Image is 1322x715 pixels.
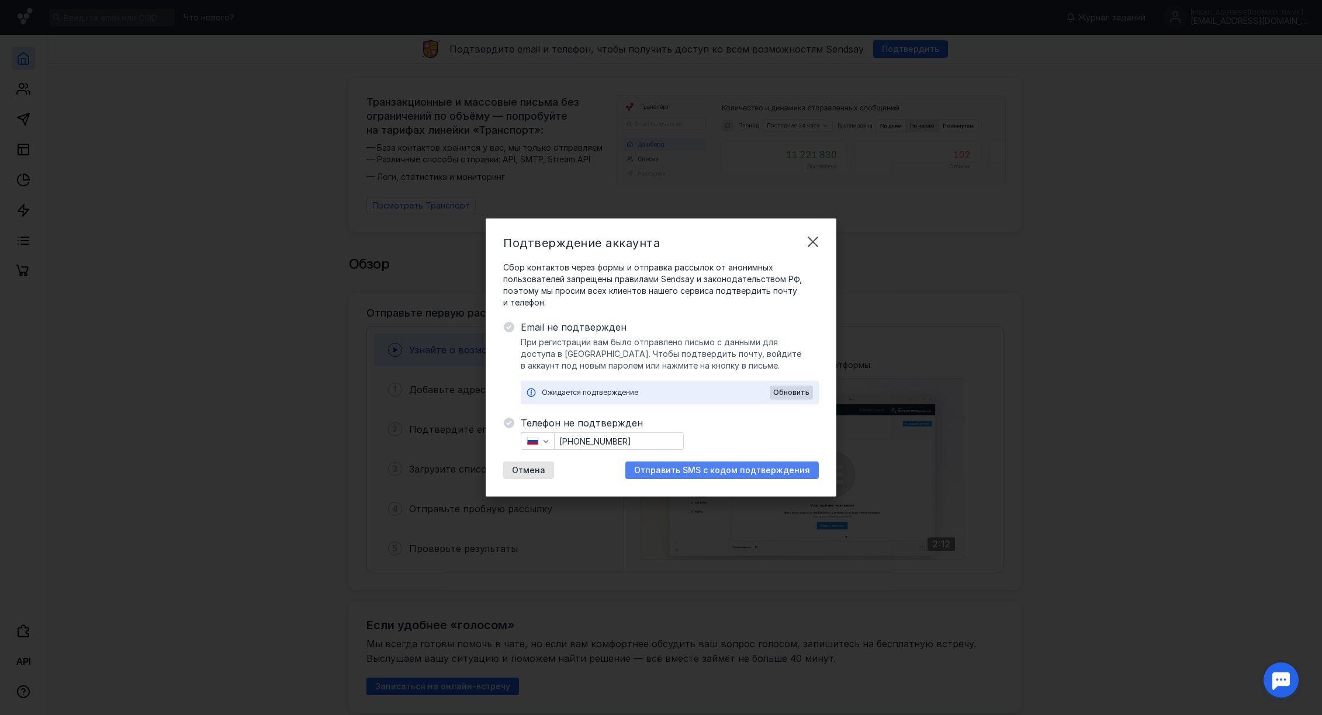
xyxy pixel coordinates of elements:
span: Отправить SMS с кодом подтверждения [634,466,810,475]
button: Отмена [503,461,554,479]
button: Обновить [770,386,813,400]
span: Обновить [773,388,809,397]
span: Сбор контактов через формы и отправка рассылок от анонимных пользователей запрещены правилами Sen... [503,262,819,308]
button: Отправить SMS с кодом подтверждения [625,461,819,479]
span: Подтверждение аккаунта [503,236,660,250]
span: Email не подтвержден [521,320,819,334]
span: Отмена [512,466,545,475]
span: При регистрации вам было отправлено письмо с данными для доступа в [GEOGRAPHIC_DATA]. Чтобы подтв... [521,336,819,372]
span: Телефон не подтвержден [521,416,819,430]
div: Ожидается подтверждение [542,387,770,398]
